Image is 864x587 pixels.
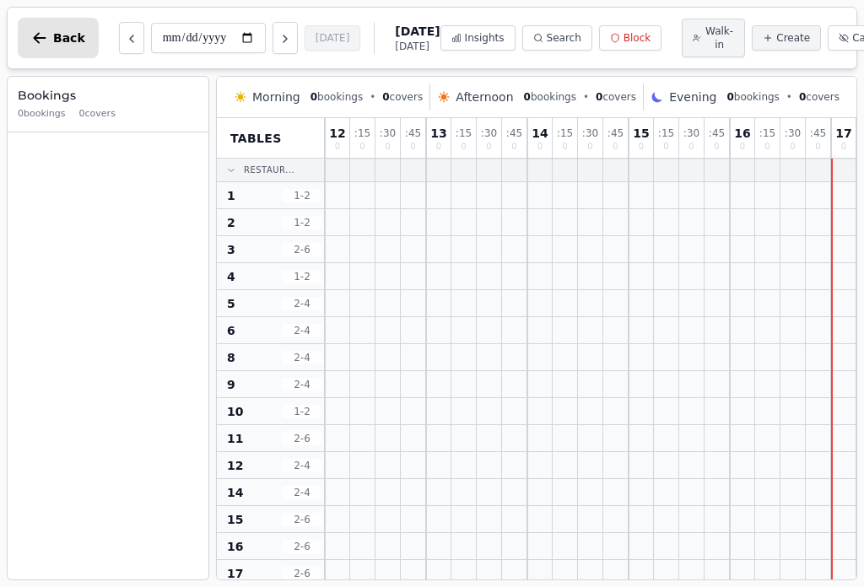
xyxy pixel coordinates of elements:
span: Morning [252,89,300,105]
span: Restaur... [244,164,294,176]
button: [DATE] [305,25,361,51]
span: : 30 [582,128,598,138]
span: 0 [562,143,567,151]
span: 1 - 2 [282,216,322,229]
span: 0 [310,91,317,103]
span: Block [624,31,651,45]
span: covers [799,90,840,104]
span: 13 [430,127,446,139]
span: 1 - 2 [282,189,322,202]
span: 0 [815,143,820,151]
span: 2 - 6 [282,567,322,580]
span: 0 [714,143,719,151]
span: 15 [633,127,649,139]
span: 2 [227,214,235,231]
span: : 30 [481,128,497,138]
span: 0 [335,143,340,151]
span: 0 [790,143,795,151]
span: 12 [227,457,243,474]
span: 0 [841,143,846,151]
span: 0 [537,143,543,151]
span: 2 - 6 [282,513,322,526]
span: bookings [726,90,779,104]
span: • [370,90,375,104]
span: 16 [734,127,750,139]
span: 1 [227,187,235,204]
span: : 45 [709,128,725,138]
span: [DATE] [395,40,440,53]
span: Afternoon [456,89,513,105]
span: 14 [227,484,243,501]
span: 0 bookings [18,107,66,121]
span: : 45 [810,128,826,138]
span: 0 [613,143,618,151]
span: 2 - 4 [282,351,322,364]
span: 9 [227,376,235,393]
span: 0 [764,143,769,151]
span: 0 [486,143,491,151]
span: • [583,90,589,104]
span: 12 [329,127,345,139]
span: 17 [835,127,851,139]
button: Walk-in [682,19,745,57]
span: 16 [227,538,243,555]
span: 0 [436,143,441,151]
span: 2 - 4 [282,378,322,391]
span: 0 [726,91,733,103]
span: 2 - 4 [282,297,322,310]
span: 0 [587,143,592,151]
span: [DATE] [395,23,440,40]
button: Block [599,25,661,51]
span: : 45 [506,128,522,138]
span: 4 [227,268,235,285]
span: Create [776,31,810,45]
span: 0 [524,91,531,103]
span: 14 [532,127,548,139]
span: 0 [410,143,415,151]
span: : 15 [354,128,370,138]
span: : 15 [456,128,472,138]
span: : 30 [380,128,396,138]
button: Previous day [119,22,144,54]
span: : 15 [759,128,775,138]
span: 0 [385,143,390,151]
span: 0 [461,143,466,151]
span: 1 - 2 [282,405,322,418]
span: Insights [465,31,505,45]
span: • [786,90,792,104]
span: 11 [227,430,243,447]
span: covers [596,90,636,104]
span: 3 [227,241,235,258]
span: 1 - 2 [282,270,322,283]
span: 2 - 4 [282,486,322,499]
span: Search [547,31,581,45]
span: bookings [310,90,363,104]
span: 2 - 6 [282,540,322,553]
span: : 45 [405,128,421,138]
span: : 15 [658,128,674,138]
span: : 30 [785,128,801,138]
button: Create [752,25,821,51]
span: 2 - 6 [282,243,322,256]
span: : 45 [607,128,624,138]
span: 0 [688,143,694,151]
button: Next day [273,22,298,54]
span: 15 [227,511,243,528]
span: : 30 [683,128,699,138]
span: Evening [669,89,716,105]
button: Insights [440,25,516,51]
span: 0 [511,143,516,151]
span: 5 [227,295,235,312]
h3: Bookings [18,87,198,104]
span: Tables [230,130,282,147]
span: 17 [227,565,243,582]
span: Walk-in [705,24,734,51]
span: 2 - 4 [282,324,322,337]
button: Search [522,25,592,51]
span: 0 [639,143,644,151]
span: covers [382,90,423,104]
span: 2 - 6 [282,432,322,445]
span: 10 [227,403,243,420]
span: 0 [663,143,668,151]
span: 8 [227,349,235,366]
